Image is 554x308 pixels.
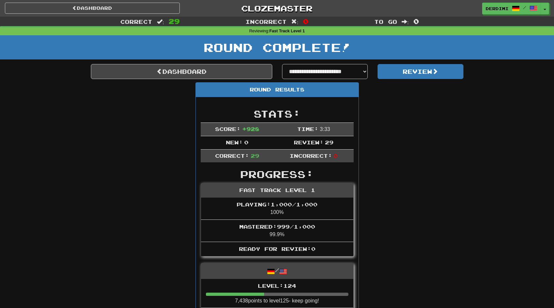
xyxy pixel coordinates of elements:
[201,198,353,220] li: 100%
[374,18,397,25] span: To go
[258,283,296,289] span: Level: 124
[523,5,526,10] span: /
[486,6,509,11] span: derdimi
[297,126,318,132] span: Time:
[201,108,354,119] h2: Stats:
[201,169,354,180] h2: Progress:
[325,139,333,145] span: 29
[157,19,164,24] span: :
[244,139,248,145] span: 0
[237,201,317,207] span: Playing: 1,000 / 1,000
[413,17,419,25] span: 0
[91,64,272,79] a: Dashboard
[242,126,259,132] span: + 928
[201,263,353,279] div: /
[245,18,287,25] span: Incorrect
[2,41,552,54] h1: Round Complete!
[402,19,409,24] span: :
[196,83,359,97] div: Round Results
[120,18,152,25] span: Correct
[239,246,315,252] span: Ready for Review: 0
[303,17,309,25] span: 0
[201,219,353,242] li: 99.9%
[169,17,180,25] span: 29
[320,126,330,132] span: 3 : 33
[269,29,305,33] strong: Fast Track Level 1
[251,153,259,159] span: 29
[482,3,541,14] a: derdimi /
[190,3,364,14] a: Clozemaster
[333,153,338,159] span: 0
[215,153,249,159] span: Correct:
[215,126,241,132] span: Score:
[239,223,315,230] span: Mastered: 999 / 1,000
[378,64,463,79] button: Review
[290,153,332,159] span: Incorrect:
[201,183,353,198] div: Fast Track Level 1
[226,139,243,145] span: New:
[294,139,324,145] span: Review:
[5,3,180,14] a: Dashboard
[291,19,298,24] span: :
